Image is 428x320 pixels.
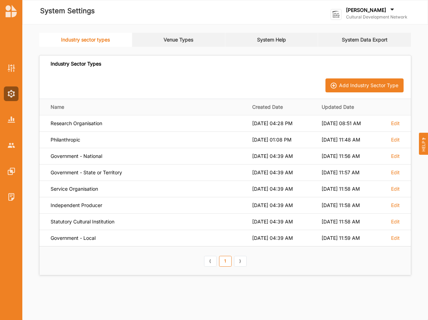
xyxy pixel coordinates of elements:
img: Accounts & Users [8,143,15,147]
th: Created Date [247,99,317,115]
a: Next item [234,256,247,267]
div: Pagination Navigation [203,255,248,267]
div: [DATE] 11:58 AM [322,202,381,208]
div: Philanthropic [51,137,242,143]
div: [DATE] 11:57 AM [322,169,381,176]
div: [DATE] 11:56 AM [322,153,381,159]
img: icon [331,83,337,89]
div: Government - National [51,153,242,159]
div: [DATE] 01:08 PM [252,137,312,143]
th: Updated Date [317,99,386,115]
div: Service Organisation [51,186,242,192]
div: Government - State or Territory [51,169,242,176]
a: System Settings [4,86,18,101]
label: System Settings [40,5,95,17]
label: Cultural Development Network [346,14,407,20]
a: Activity Settings [4,61,18,75]
label: [PERSON_NAME] [346,7,386,13]
a: 1 [219,256,232,267]
div: [DATE] 04:39 AM [252,202,312,208]
img: System Settings [8,90,15,98]
div: [DATE] 11:48 AM [322,137,381,143]
div: Independent Producer [51,202,242,208]
img: logo [6,5,17,17]
div: [DATE] 04:28 PM [252,120,312,127]
div: [DATE] 08:51 AM [322,120,381,127]
div: [DATE] 04:39 AM [252,153,312,159]
div: Government - Local [51,235,242,241]
a: Previous item [204,256,217,267]
a: Accounts & Users [4,138,18,153]
label: Edit [391,186,400,192]
button: iconAdd Industry Sector Type [325,78,404,92]
a: System Logs [4,190,18,204]
a: Features [4,164,18,178]
div: [DATE] 04:39 AM [252,186,312,192]
a: Venue Types [132,33,225,47]
div: [DATE] 11:59 AM [322,235,381,241]
div: Industry Sector Types [51,61,101,67]
a: System Help [225,33,318,47]
label: Edit [391,153,400,159]
div: Research Organisation [51,120,242,127]
img: Features [8,168,15,175]
img: System Reports [8,116,15,122]
label: Edit [391,169,400,176]
div: [DATE] 04:39 AM [252,235,312,241]
div: [DATE] 04:39 AM [252,219,312,225]
img: Activity Settings [8,64,15,72]
label: Edit [391,235,400,241]
label: Edit [391,120,400,127]
img: System Logs [8,193,15,200]
div: Add Industry Sector Type [339,82,398,89]
th: Name [39,99,247,115]
label: Edit [391,137,400,143]
a: System Data Export [318,33,411,47]
label: Edit [391,202,400,208]
div: [DATE] 11:58 AM [322,186,381,192]
a: Industry sector types [39,33,132,47]
div: Statutory Cultural Institution [51,219,242,225]
img: logo [331,9,341,20]
div: [DATE] 04:39 AM [252,169,312,176]
a: System Reports [4,112,18,127]
div: [DATE] 11:58 AM [322,219,381,225]
label: Edit [391,219,400,225]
